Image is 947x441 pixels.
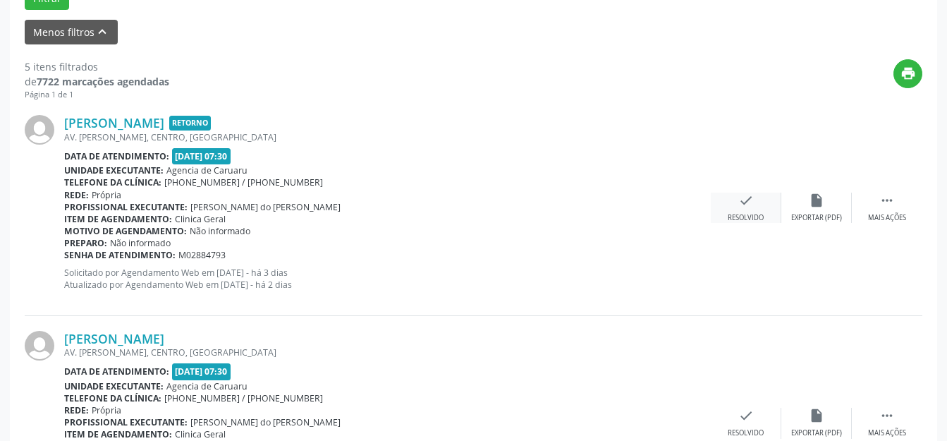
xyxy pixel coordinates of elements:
b: Data de atendimento: [64,366,169,377]
span: Própria [92,189,121,201]
span: Retorno [169,116,211,131]
img: img [25,331,54,361]
span: [PHONE_NUMBER] / [PHONE_NUMBER] [164,176,323,188]
b: Telefone da clínica: [64,176,161,188]
b: Unidade executante: [64,380,164,392]
b: Motivo de agendamento: [64,225,187,237]
i:  [879,408,895,423]
div: Resolvido [728,213,764,223]
div: Exportar (PDF) [791,428,842,438]
span: M02884793 [178,249,226,261]
b: Rede: [64,404,89,416]
img: img [25,115,54,145]
div: Página 1 de 1 [25,89,169,101]
b: Item de agendamento: [64,428,172,440]
button: Menos filtroskeyboard_arrow_up [25,20,118,44]
span: Clinica Geral [175,428,226,440]
span: Agencia de Caruaru [166,164,248,176]
b: Profissional executante: [64,416,188,428]
span: [PERSON_NAME] do [PERSON_NAME] [190,201,341,213]
a: [PERSON_NAME] [64,115,164,131]
i: keyboard_arrow_up [94,24,110,40]
p: Solicitado por Agendamento Web em [DATE] - há 3 dias Atualizado por Agendamento Web em [DATE] - h... [64,267,711,291]
span: [DATE] 07:30 [172,148,231,164]
i: check [738,408,754,423]
i: insert_drive_file [809,193,824,208]
div: 5 itens filtrados [25,59,169,74]
div: de [25,74,169,89]
a: [PERSON_NAME] [64,331,164,346]
div: Mais ações [868,428,906,438]
i:  [879,193,895,208]
span: Não informado [110,237,171,249]
b: Senha de atendimento: [64,249,176,261]
i: print [900,66,916,81]
span: [PERSON_NAME] do [PERSON_NAME] [190,416,341,428]
b: Profissional executante: [64,201,188,213]
div: Mais ações [868,213,906,223]
span: [DATE] 07:30 [172,363,231,380]
i: check [738,193,754,208]
div: AV. [PERSON_NAME], CENTRO, [GEOGRAPHIC_DATA] [64,346,711,358]
b: Telefone da clínica: [64,392,161,404]
div: AV. [PERSON_NAME], CENTRO, [GEOGRAPHIC_DATA] [64,131,711,143]
strong: 7722 marcações agendadas [37,75,169,88]
span: Própria [92,404,121,416]
b: Preparo: [64,237,107,249]
span: Agencia de Caruaru [166,380,248,392]
span: Clinica Geral [175,213,226,225]
span: [PHONE_NUMBER] / [PHONE_NUMBER] [164,392,323,404]
button: print [893,59,922,88]
div: Exportar (PDF) [791,213,842,223]
span: Não informado [190,225,250,237]
b: Data de atendimento: [64,150,169,162]
b: Unidade executante: [64,164,164,176]
i: insert_drive_file [809,408,824,423]
b: Item de agendamento: [64,213,172,225]
div: Resolvido [728,428,764,438]
b: Rede: [64,189,89,201]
